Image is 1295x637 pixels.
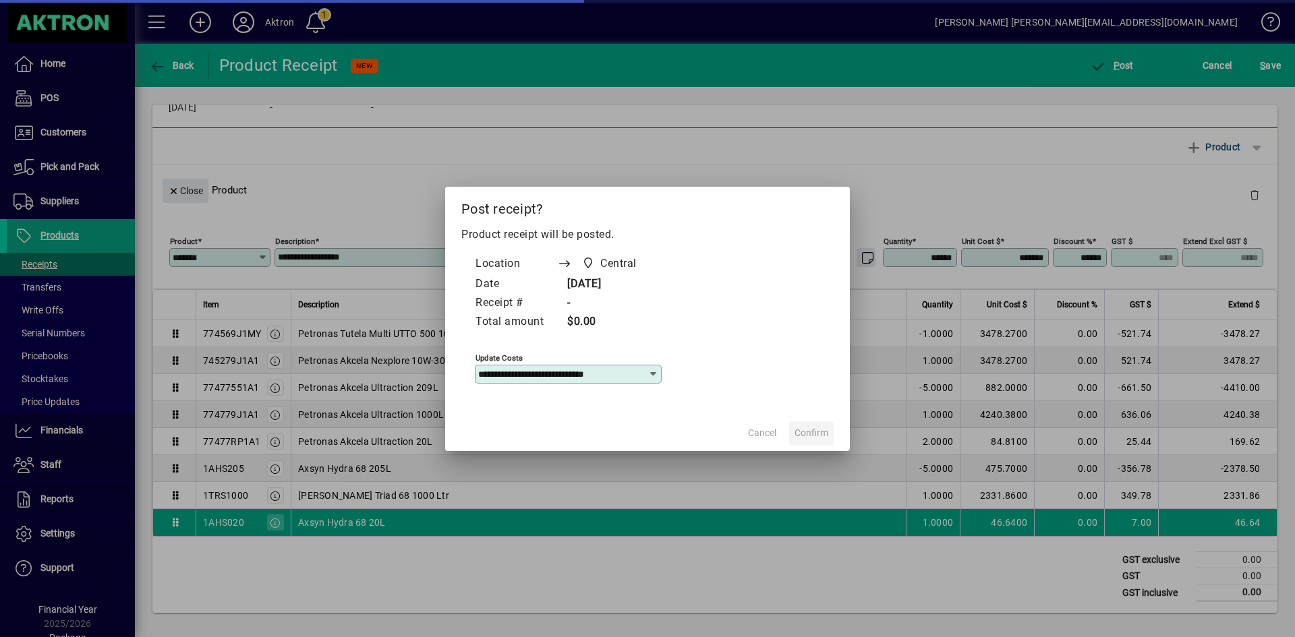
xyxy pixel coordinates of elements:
td: Date [475,275,557,294]
p: Product receipt will be posted. [461,226,834,243]
td: Total amount [475,313,557,332]
td: $0.00 [557,313,662,332]
h2: Post receipt? [445,187,850,226]
span: Central [578,254,642,273]
td: [DATE] [557,275,662,294]
mat-label: Update costs [476,353,523,362]
td: Receipt # [475,294,557,313]
td: Location [475,253,557,275]
span: Central [600,255,637,272]
td: - [557,294,662,313]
